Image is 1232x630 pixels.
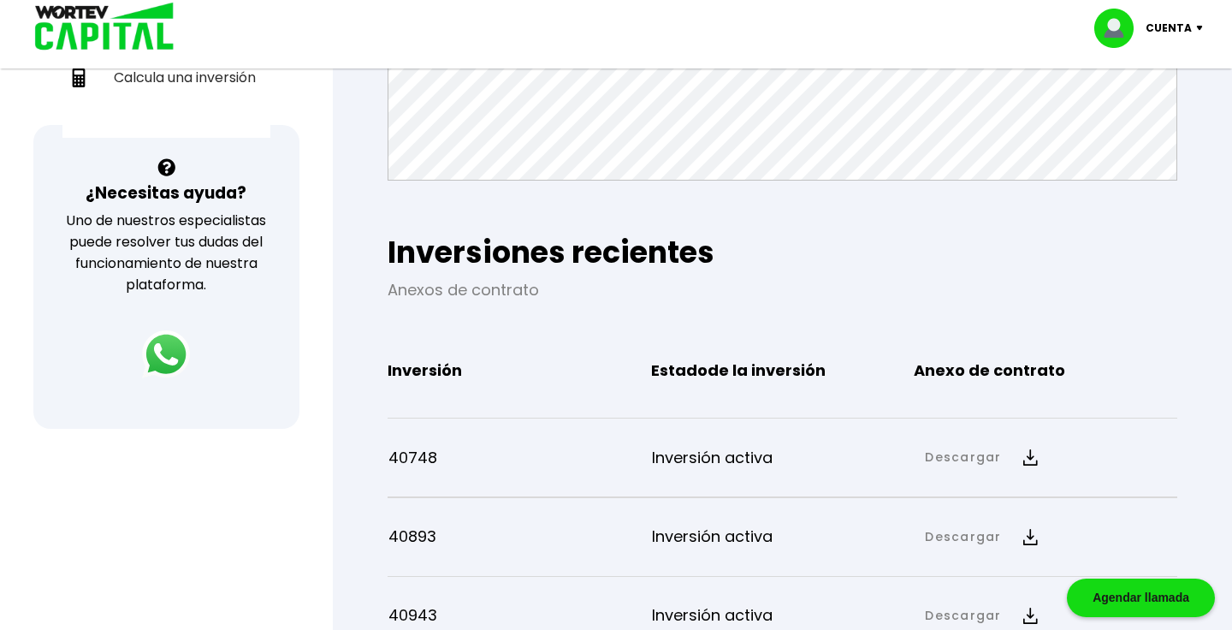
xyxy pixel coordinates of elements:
[652,524,915,550] p: Inversión activa
[388,235,1177,270] h2: Inversiones recientes
[388,524,651,550] p: 40893
[925,607,1001,625] a: Descargar
[388,445,651,471] p: 40748
[1094,9,1146,48] img: profile-image
[388,279,539,300] a: Anexos de contrato
[1146,15,1192,41] p: Cuenta
[915,519,1046,556] button: Descargar
[56,210,277,295] p: Uno de nuestros especialistas puede resolver tus dudas del funcionamiento de nuestra plataforma.
[69,68,88,87] img: calculadora-icon.17d418c4.svg
[1023,529,1038,545] img: descarga
[86,181,246,205] h3: ¿Necesitas ayuda?
[62,60,270,95] a: Calcula una inversión
[1023,608,1038,624] img: descarga
[915,439,1046,476] button: Descargar
[925,528,1001,546] a: Descargar
[652,603,915,628] p: Inversión activa
[652,445,915,471] p: Inversión activa
[1023,449,1038,466] img: descarga
[914,358,1065,383] b: Anexo de contrato
[388,358,462,383] b: Inversión
[388,603,651,628] p: 40943
[651,358,826,383] b: Estado
[1067,579,1215,617] div: Agendar llamada
[142,330,190,378] img: logos_whatsapp-icon.242b2217.svg
[1192,26,1215,31] img: icon-down
[708,360,826,381] b: de la inversión
[925,449,1001,467] a: Descargar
